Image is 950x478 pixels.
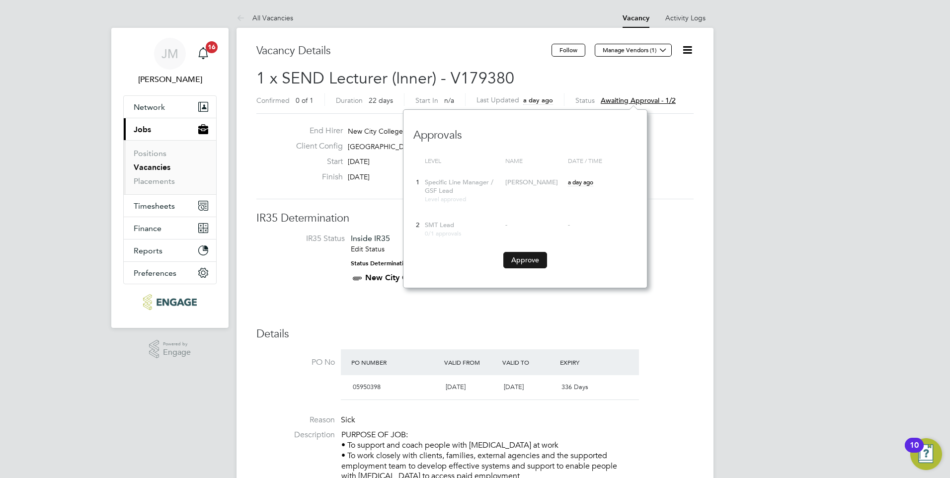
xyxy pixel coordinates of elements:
[124,195,216,217] button: Timesheets
[413,118,637,143] h3: Approvals
[348,142,419,151] span: [GEOGRAPHIC_DATA]
[413,216,422,235] div: 2
[425,195,466,203] span: Level approved
[288,141,343,152] label: Client Config
[123,294,217,310] a: Go to home page
[442,353,500,371] div: Valid From
[500,353,558,371] div: Valid To
[425,178,493,195] span: Specific Line Manager / GSF Lead
[557,353,616,371] div: Expiry
[124,239,216,261] button: Reports
[425,221,454,229] span: SMT Lead
[446,383,466,391] span: [DATE]
[288,126,343,136] label: End Hirer
[193,38,213,70] a: 16
[565,152,637,170] div: Date / time
[568,178,593,186] span: a day ago
[503,252,547,268] button: Approve
[425,229,461,237] span: 0/1 approvals
[124,217,216,239] button: Finance
[595,44,672,57] button: Manage Vendors (1)
[256,211,694,226] h3: IR35 Determination
[288,157,343,167] label: Start
[505,221,563,230] div: -
[124,118,216,140] button: Jobs
[351,260,442,267] strong: Status Determination Statement
[665,13,706,22] a: Activity Logs
[123,74,217,85] span: Jacqueline Mitchell
[369,96,393,105] span: 22 days
[134,268,176,278] span: Preferences
[422,152,503,170] div: Level
[134,125,151,134] span: Jobs
[124,96,216,118] button: Network
[134,201,175,211] span: Timesheets
[256,44,552,58] h3: Vacancy Details
[237,13,293,22] a: All Vacancies
[256,357,335,368] label: PO No
[256,96,290,105] label: Confirmed
[353,383,381,391] span: 05950398
[476,95,519,104] label: Last Updated
[266,234,345,244] label: IR35 Status
[149,340,191,359] a: Powered byEngage
[413,173,422,192] div: 1
[161,47,178,60] span: JM
[256,430,335,440] label: Description
[111,28,229,328] nav: Main navigation
[503,152,565,170] div: Name
[601,96,676,105] span: Awaiting approval - 1/2
[568,221,634,230] div: -
[124,262,216,284] button: Preferences
[256,327,694,341] h3: Details
[288,172,343,182] label: Finish
[163,340,191,348] span: Powered by
[134,246,162,255] span: Reports
[415,96,438,105] label: Start In
[623,14,649,22] a: Vacancy
[351,244,385,253] a: Edit Status
[256,69,514,88] span: 1 x SEND Lecturer (Inner) - V179380
[123,38,217,85] a: JM[PERSON_NAME]
[575,96,595,105] label: Status
[910,438,942,470] button: Open Resource Center, 10 new notifications
[134,102,165,112] span: Network
[349,353,442,371] div: PO Number
[296,96,314,105] span: 0 of 1
[336,96,363,105] label: Duration
[910,445,919,458] div: 10
[552,44,585,57] button: Follow
[134,176,175,186] a: Placements
[504,383,524,391] span: [DATE]
[505,178,563,187] div: [PERSON_NAME]
[348,127,428,136] span: New City College Limited
[134,162,170,172] a: Vacancies
[341,415,355,425] span: Sick
[143,294,196,310] img: ncclondon-logo-retina.png
[444,96,454,105] span: n/a
[256,415,335,425] label: Reason
[134,149,166,158] a: Positions
[124,140,216,194] div: Jobs
[206,41,218,53] span: 16
[561,383,588,391] span: 336 Days
[134,224,161,233] span: Finance
[351,234,390,243] span: Inside IR35
[348,172,370,181] span: [DATE]
[523,96,553,104] span: a day ago
[348,157,370,166] span: [DATE]
[163,348,191,357] span: Engage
